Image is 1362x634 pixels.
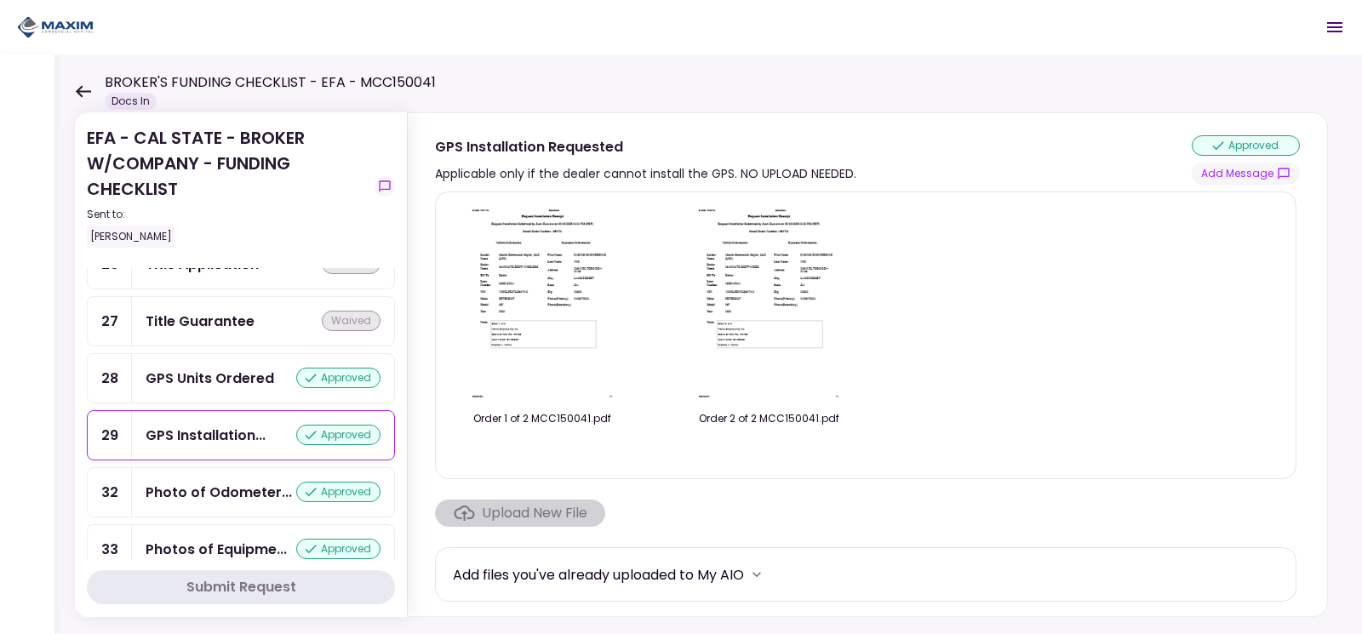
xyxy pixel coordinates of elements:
span: Click here to upload the required document [435,500,605,527]
div: 28 [88,354,132,403]
div: GPS Installation Requested [146,425,266,446]
div: Order 1 of 2 MCC150041.pdf [453,411,632,426]
div: Applicable only if the dealer cannot install the GPS. NO UPLOAD NEEDED. [435,163,856,184]
div: approved [296,425,381,445]
div: GPS Units Ordered [146,368,274,389]
div: 33 [88,525,132,574]
a: 27Title Guaranteewaived [87,296,395,346]
a: 32Photo of Odometer or Reefer hoursapproved [87,467,395,517]
div: approved [1192,135,1300,156]
button: show-messages [1192,163,1300,185]
div: EFA - CAL STATE - BROKER W/COMPANY - FUNDING CHECKLIST [87,125,368,248]
a: 28GPS Units Orderedapproved [87,353,395,403]
div: Title Guarantee [146,311,255,332]
div: waived [322,311,381,331]
button: show-messages [375,176,395,197]
button: more [744,562,770,587]
div: 29 [88,411,132,460]
div: approved [296,482,381,502]
img: Partner icon [17,14,94,40]
div: approved [296,368,381,388]
div: 32 [88,468,132,517]
button: Open menu [1314,7,1355,48]
div: Photos of Equipment Exterior [146,539,287,560]
div: [PERSON_NAME] [87,226,175,248]
a: 33Photos of Equipment Exteriorapproved [87,524,395,574]
h1: BROKER'S FUNDING CHECKLIST - EFA - MCC150041 [105,72,436,93]
div: Photo of Odometer or Reefer hours [146,482,292,503]
div: GPS Installation Requested [435,136,856,157]
div: Add files you've already uploaded to My AIO [453,564,744,585]
button: Submit Request [87,570,395,604]
div: GPS Installation RequestedApplicable only if the dealer cannot install the GPS. NO UPLOAD NEEDED.... [407,112,1328,617]
div: Order 2 of 2 MCC150041.pdf [679,411,858,426]
div: approved [296,539,381,559]
div: Submit Request [186,577,296,597]
div: Docs In [105,93,157,110]
div: 27 [88,297,132,346]
div: Sent to: [87,207,368,222]
a: 29GPS Installation Requestedapproved [87,410,395,460]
